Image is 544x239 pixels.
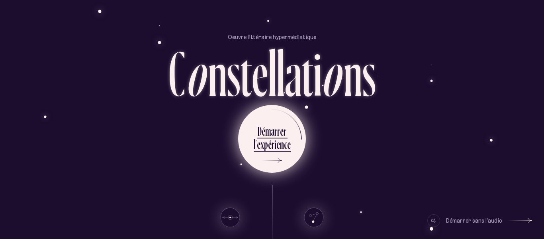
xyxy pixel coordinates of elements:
div: l [268,41,276,105]
div: e [252,41,268,105]
div: n [208,41,227,105]
div: a [271,123,274,139]
div: e [257,136,260,152]
div: m [265,123,271,139]
div: ’ [255,136,257,152]
div: C [168,41,185,105]
div: x [260,136,264,152]
div: s [227,41,240,105]
div: r [272,136,274,152]
div: n [344,41,362,105]
div: i [274,136,276,152]
p: Oeuvre littéraire hypermédiatique [228,33,316,41]
div: D [258,123,262,139]
div: é [262,123,265,139]
div: a [285,41,301,105]
div: Démarrer sans l’audio [446,214,502,227]
button: Démarrerl’expérience [238,105,306,173]
div: r [284,123,286,139]
div: e [287,136,291,152]
div: é [268,136,272,152]
div: l [276,41,285,105]
div: e [280,123,284,139]
button: Démarrer sans l’audio [427,214,532,227]
div: t [240,41,252,105]
div: c [284,136,287,152]
div: i [313,41,322,105]
div: r [274,123,277,139]
div: p [264,136,268,152]
div: l [254,136,255,152]
div: n [280,136,284,152]
div: r [277,123,280,139]
div: s [362,41,376,105]
div: t [301,41,313,105]
div: e [276,136,280,152]
div: o [185,41,208,105]
div: o [321,41,344,105]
